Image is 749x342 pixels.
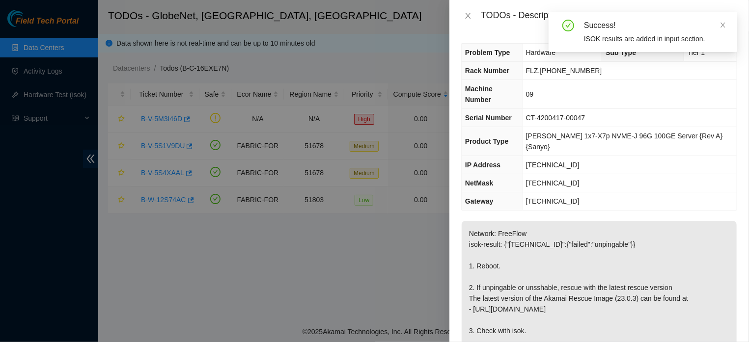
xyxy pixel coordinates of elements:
[465,179,494,187] span: NetMask
[584,33,725,44] div: ISOK results are added in input section.
[465,114,512,122] span: Serial Number
[461,11,475,21] button: Close
[526,179,580,187] span: [TECHNICAL_ID]
[465,137,508,145] span: Product Type
[526,114,585,122] span: CT-4200417-00047
[465,85,493,104] span: Machine Number
[526,132,723,151] span: [PERSON_NAME] 1x7-X7p NVME-J 96G 100GE Server {Rev A}{Sanyo}
[464,12,472,20] span: close
[465,197,494,205] span: Gateway
[526,67,602,75] span: FLZ.[PHONE_NUMBER]
[481,8,737,24] div: TODOs - Description - B-W-12S74AC
[526,90,534,98] span: 09
[526,197,580,205] span: [TECHNICAL_ID]
[720,22,726,28] span: close
[562,20,574,31] span: check-circle
[465,161,500,169] span: IP Address
[584,20,725,31] div: Success!
[526,161,580,169] span: [TECHNICAL_ID]
[465,67,509,75] span: Rack Number
[526,49,556,56] span: Hardware
[465,49,510,56] span: Problem Type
